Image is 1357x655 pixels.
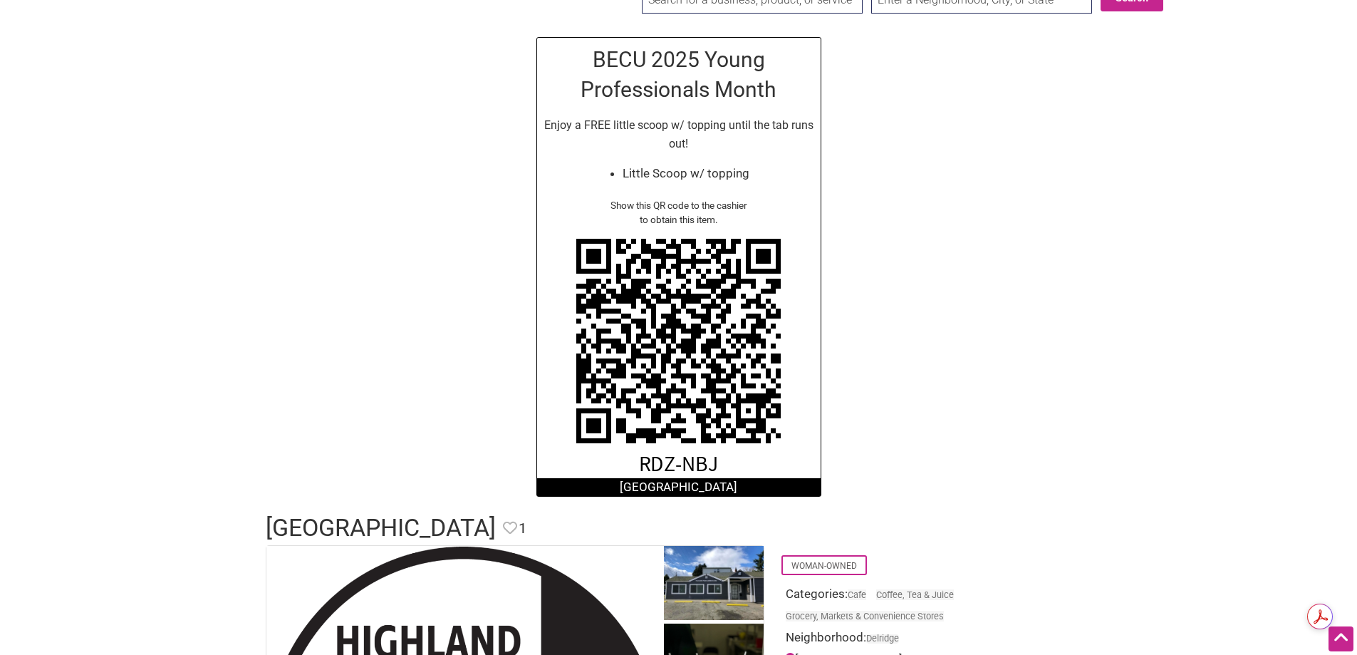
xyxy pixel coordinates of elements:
[544,116,813,153] p: Enjoy a FREE little scoop w/ topping until the tab runs out!
[1329,626,1353,651] div: Scroll Back to Top
[664,546,764,624] img: Highland Park Corner Store
[544,198,813,227] div: Show this QR code to the cashier to obtain this item.
[503,521,517,535] i: Favorite
[537,478,821,497] div: [GEOGRAPHIC_DATA]
[848,589,866,600] a: Cafe
[876,589,954,600] a: Coffee, Tea & Juice
[519,517,526,540] span: 1
[786,611,944,622] a: Grocery, Markets & Convenience Stores
[266,511,496,545] h1: [GEOGRAPHIC_DATA]
[791,561,857,571] a: Woman-Owned
[786,585,1056,629] div: Categories:
[866,634,899,644] span: Delridge
[544,45,813,105] h2: BECU 2025 Young Professionals Month
[565,227,793,478] img: https://intentionalist.com/claim-tab/?code=RDZ-NBJ
[786,629,1056,651] div: Neighborhood:
[623,164,749,183] li: Little Scoop w/ topping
